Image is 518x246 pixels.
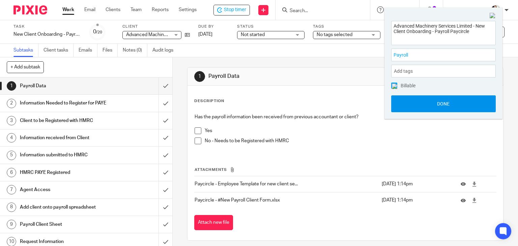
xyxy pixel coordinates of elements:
a: Files [103,44,118,57]
div: 9 [7,220,16,229]
p: Has the payroll information been received from previous accountant or client? [195,114,496,120]
div: 5 [7,151,16,160]
button: Attach new file [194,215,233,230]
h1: Payroll Data [208,73,359,80]
div: 2 [7,99,16,108]
span: No tags selected [317,32,352,37]
span: Advanced Machinery Services Limited [126,32,207,37]
span: Billable [401,83,415,88]
button: Done [391,95,496,112]
p: [PERSON_NAME] [450,6,487,13]
input: Search [289,8,350,14]
a: Notes (0) [123,44,147,57]
label: Task [13,24,81,29]
a: Team [131,6,142,13]
p: [DATE] 1:14pm [382,197,451,204]
h1: Information Needed to Register for PAYE [20,98,108,108]
small: /20 [96,30,102,34]
label: Due by [198,24,229,29]
h1: Client to be Registered with HMRC [20,116,108,126]
p: Paycircle - Employee Template for new client se... [195,181,378,187]
div: Project: Payroll [391,49,496,61]
span: Payroll [394,52,479,59]
a: Reports [152,6,169,13]
h1: Information received from Client [20,133,108,143]
a: Download [472,181,477,187]
label: Client [122,24,190,29]
div: 1 [7,81,16,91]
span: Stop timer [224,6,246,13]
div: 6 [7,168,16,177]
a: Email [84,6,95,13]
div: 1 [194,71,205,82]
a: Audit logs [152,44,178,57]
p: Description [194,98,224,104]
textarea: Advanced Machinery Services Limited - New Client Onboarding - Payroll Paycircle [392,21,495,43]
label: Status [237,24,305,29]
img: Pixie [13,5,47,14]
label: Tags [313,24,380,29]
img: checked.png [392,84,397,89]
div: 4 [7,133,16,143]
div: New Client Onboarding - Payroll Paycircle [13,31,81,38]
h1: Payroll Data [20,81,108,91]
div: 8 [7,203,16,212]
span: Add tags [394,66,416,76]
p: Yes [205,127,496,134]
h1: Agent Access [20,185,108,195]
span: Attachments [195,168,227,172]
p: [DATE] 1:14pm [382,181,451,187]
span: [DATE] [198,32,212,37]
h1: Add client onto payroll spreadsheet [20,202,108,212]
div: 7 [7,185,16,194]
div: 3 [7,116,16,125]
p: No - Needs to be Registered with HMRC [205,137,496,144]
p: Paycircle - #New Payroll Client Form.xlsx [195,197,378,204]
img: MaxAcc_Sep21_ElliDeanPhoto_030.jpg [490,5,501,16]
button: + Add subtask [7,61,44,73]
h1: Payroll Client Sheet [20,219,108,229]
img: Close [490,13,496,19]
a: Work [62,6,74,13]
a: Download [472,197,477,204]
a: Settings [179,6,197,13]
span: Not started [241,32,265,37]
a: Clients [106,6,120,13]
a: Client tasks [44,44,74,57]
div: 0 [93,28,102,36]
a: Subtasks [13,44,38,57]
h1: HMRC PAYE Registered [20,167,108,178]
h1: Information submitted to HMRC [20,150,108,160]
a: Emails [79,44,97,57]
div: Advanced Machinery Services Limited - New Client Onboarding - Payroll Paycircle [213,5,250,16]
